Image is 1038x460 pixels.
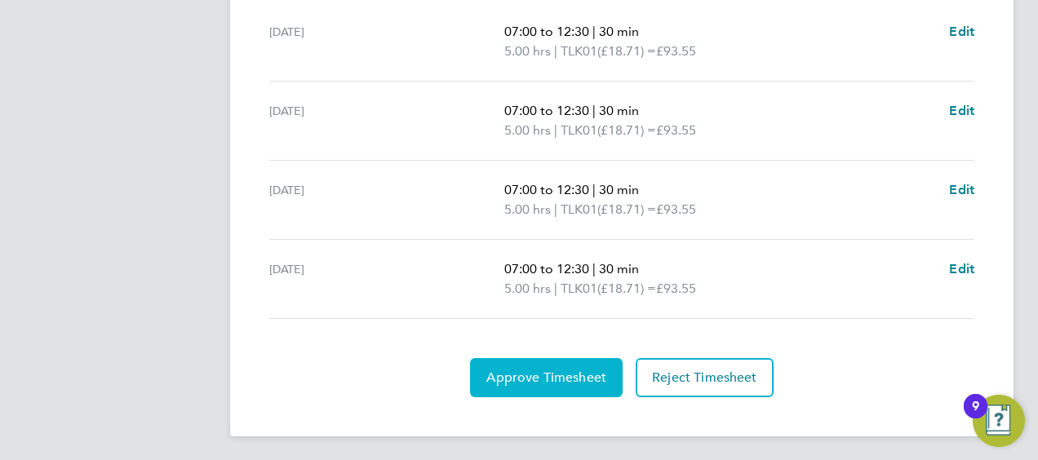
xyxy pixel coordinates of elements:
span: | [554,201,557,217]
span: 30 min [599,24,639,39]
a: Edit [949,22,974,42]
span: | [592,103,596,118]
a: Edit [949,259,974,279]
span: 30 min [599,182,639,197]
span: | [592,182,596,197]
span: Edit [949,182,974,197]
span: | [554,281,557,296]
span: £93.55 [656,122,696,138]
a: Edit [949,180,974,200]
div: [DATE] [269,101,504,140]
span: 07:00 to 12:30 [504,182,589,197]
span: Edit [949,103,974,118]
span: £93.55 [656,43,696,59]
span: | [554,122,557,138]
span: (£18.71) = [597,281,656,296]
span: 07:00 to 12:30 [504,261,589,276]
span: (£18.71) = [597,43,656,59]
button: Open Resource Center, 9 new notifications [973,395,1025,447]
button: Reject Timesheet [636,358,774,397]
span: £93.55 [656,281,696,296]
span: Edit [949,24,974,39]
span: 5.00 hrs [504,122,551,138]
span: 5.00 hrs [504,201,551,217]
span: TLK01 [561,279,597,299]
div: [DATE] [269,259,504,299]
span: | [554,43,557,59]
span: Edit [949,261,974,276]
span: (£18.71) = [597,201,656,217]
span: (£18.71) = [597,122,656,138]
span: 30 min [599,261,639,276]
span: TLK01 [561,121,597,140]
span: Reject Timesheet [652,369,757,386]
span: 5.00 hrs [504,281,551,296]
span: TLK01 [561,200,597,219]
span: 07:00 to 12:30 [504,103,589,118]
span: 5.00 hrs [504,43,551,59]
span: £93.55 [656,201,696,217]
a: Edit [949,101,974,121]
span: 07:00 to 12:30 [504,24,589,39]
span: TLK01 [561,42,597,61]
div: [DATE] [269,22,504,61]
div: [DATE] [269,180,504,219]
span: | [592,261,596,276]
span: Approve Timesheet [486,369,606,386]
button: Approve Timesheet [470,358,623,397]
span: | [592,24,596,39]
span: 30 min [599,103,639,118]
div: 9 [972,406,979,427]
